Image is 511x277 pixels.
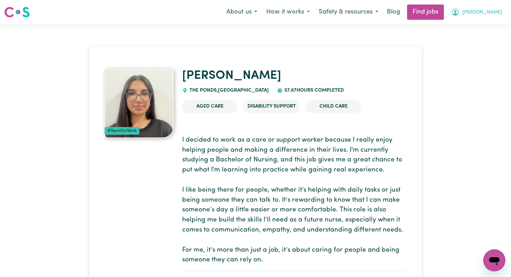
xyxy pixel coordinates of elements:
img: Mahima [105,69,174,138]
iframe: Button to launch messaging window [483,249,505,271]
li: Aged Care [182,100,238,113]
li: Disability Support [243,100,300,113]
a: Careseekers logo [4,4,30,20]
span: [PERSON_NAME] [462,9,502,16]
a: [PERSON_NAME] [182,70,281,82]
span: THE PONDS , [GEOGRAPHIC_DATA] [188,88,269,93]
img: Careseekers logo [4,6,30,18]
a: Find jobs [407,5,444,20]
button: How it works [262,5,314,19]
li: Child care [306,100,361,113]
div: #OpenForWork [105,127,139,135]
button: Safety & resources [314,5,383,19]
span: 57.87 hours completed [283,88,344,93]
p: I decided to work as a care or support worker because I really enjoy helping people and making a ... [182,135,406,265]
a: Mahima's profile picture'#OpenForWork [105,69,174,138]
a: Blog [383,5,404,20]
button: About us [222,5,262,19]
button: My Account [447,5,507,19]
